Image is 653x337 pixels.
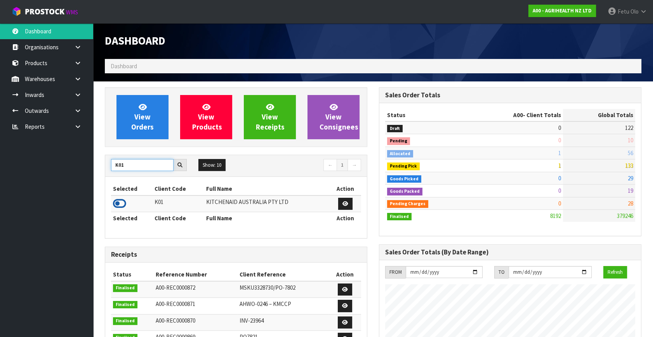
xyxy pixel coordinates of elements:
span: 56 [628,149,633,157]
span: 0 [558,124,561,131]
span: 133 [625,162,633,169]
span: Fetu [618,8,629,15]
th: Full Name [204,183,330,195]
span: Draft [387,125,403,133]
a: ViewProducts [180,95,232,139]
th: Client Code [153,183,204,195]
th: Action [330,183,361,195]
strong: A00 - AGRIHEALTH NZ LTD [533,7,592,14]
h3: Sales Order Totals (By Date Range) [385,249,635,256]
span: Goods Picked [387,175,421,183]
span: A00 [513,111,523,119]
th: Client Code [153,212,204,225]
span: MSKU3328730/PO-7802 [240,284,295,291]
th: Full Name [204,212,330,225]
h3: Sales Order Totals [385,92,635,99]
button: Show: 10 [198,159,226,171]
span: A00-REC0000870 [156,317,195,324]
th: Status [111,268,154,281]
td: K01 [153,195,204,212]
span: Goods Packed [387,188,422,195]
span: INV-23964 [240,317,264,324]
span: Pending [387,137,410,145]
span: 28 [628,200,633,207]
th: Client Reference [238,268,328,281]
span: Dashboard [105,34,165,48]
span: 0 [558,187,561,194]
th: Selected [111,212,153,225]
th: Action [328,268,361,281]
span: View Consignees [320,102,358,131]
span: A00-REC0000871 [156,300,195,308]
a: A00 - AGRIHEALTH NZ LTD [528,5,596,17]
a: 1 [337,159,348,171]
span: View Products [192,102,222,131]
span: Allocated [387,150,413,158]
th: Action [330,212,361,225]
a: ViewOrders [116,95,168,139]
span: Finalised [113,301,137,309]
span: 122 [625,124,633,131]
span: 19 [628,187,633,194]
span: 0 [558,137,561,144]
small: WMS [66,9,78,16]
span: 0 [558,200,561,207]
a: ViewReceipts [244,95,296,139]
div: TO [494,266,509,278]
span: 29 [628,175,633,182]
button: Refresh [603,266,627,278]
span: AHWO-0246 – KMCCP [240,300,291,308]
a: ViewConsignees [307,95,359,139]
span: Finalised [113,317,137,325]
span: View Orders [131,102,154,131]
h3: Receipts [111,251,361,258]
img: cube-alt.png [12,7,21,16]
span: Dashboard [111,62,137,70]
span: 1 [558,149,561,157]
span: A00-REC0000872 [156,284,195,291]
th: Status [385,109,468,121]
span: ProStock [25,7,64,17]
th: Global Totals [563,109,635,121]
span: Finalised [113,284,137,292]
th: Reference Number [154,268,238,281]
span: Pending Charges [387,200,428,208]
nav: Page navigation [242,159,361,173]
span: Pending Pick [387,162,420,170]
input: Search clients [111,159,174,171]
span: 10 [628,137,633,144]
td: KITCHENAID AUSTRALIA PTY LTD [204,195,330,212]
th: - Client Totals [468,109,563,121]
span: Olo [630,8,639,15]
span: 1 [558,162,561,169]
a: → [347,159,361,171]
span: 379246 [617,212,633,219]
a: ← [323,159,337,171]
span: View Receipts [256,102,285,131]
span: Finalised [387,213,412,221]
th: Selected [111,183,153,195]
span: 0 [558,175,561,182]
div: FROM [385,266,406,278]
span: 8192 [550,212,561,219]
